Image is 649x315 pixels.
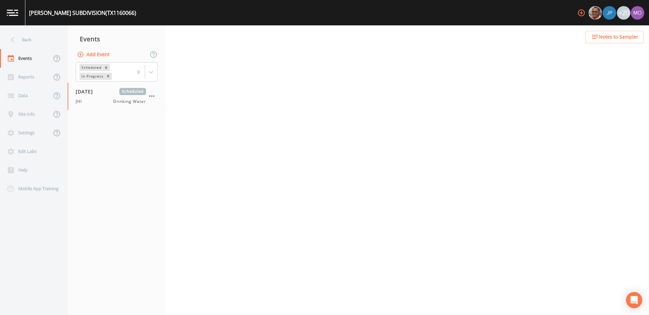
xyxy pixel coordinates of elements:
span: JHI [76,98,86,105]
img: 41241ef155101aa6d92a04480b0d0000 [603,6,616,20]
div: [PERSON_NAME] SUBDIVISION (TX1160066) [29,9,136,17]
div: Remove In Progress [104,73,112,80]
div: Mike Franklin [588,6,602,20]
span: Scheduled [119,88,146,95]
button: Notes to Sampler [585,31,644,43]
a: [DATE]ScheduledJHIDrinking Water [68,83,166,110]
div: Remove Scheduled [102,64,110,71]
div: Events [68,30,166,47]
div: +20 [617,6,630,20]
button: Add Event [76,48,112,61]
div: Open Intercom Messenger [626,292,642,308]
span: Notes to Sampler [599,33,638,41]
div: In Progress [79,73,104,80]
span: [DATE] [76,88,98,95]
img: 4e251478aba98ce068fb7eae8f78b90c [631,6,644,20]
span: Drinking Water [113,98,146,105]
img: e2d790fa78825a4bb76dcb6ab311d44c [588,6,602,20]
div: Scheduled [79,64,102,71]
img: logo [7,9,18,16]
div: Joshua gere Paul [602,6,617,20]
